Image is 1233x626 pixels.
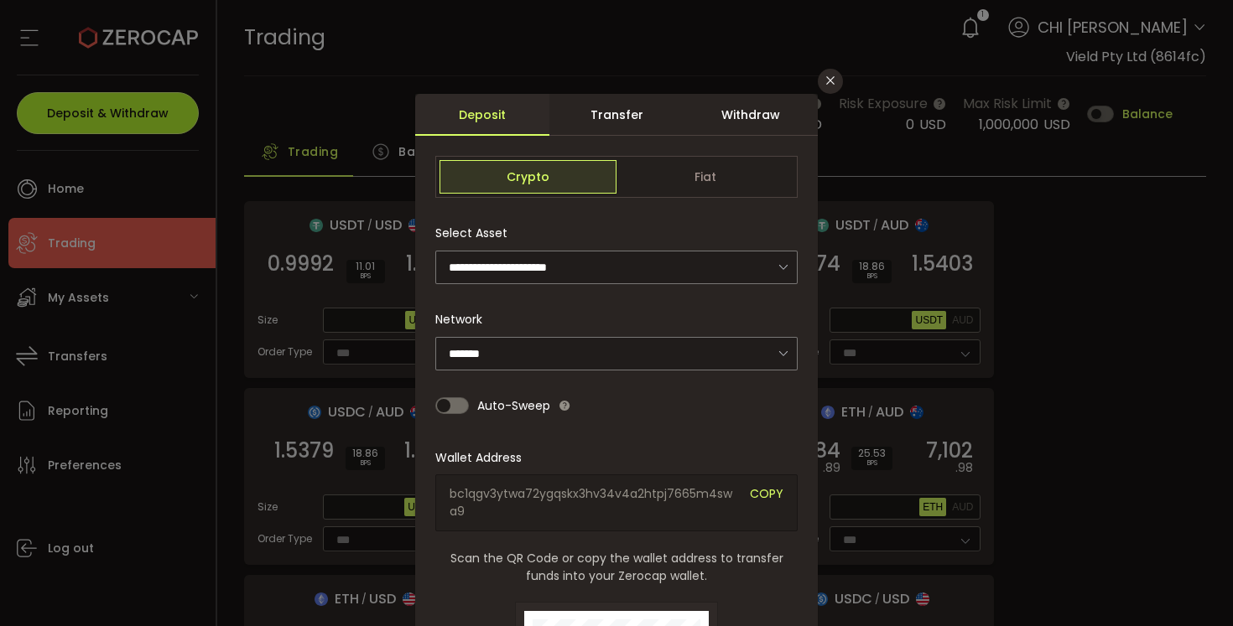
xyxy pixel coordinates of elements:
div: Deposit [415,94,549,136]
label: Network [435,311,492,328]
button: Close [818,69,843,94]
div: Withdraw [684,94,818,136]
span: Scan the QR Code or copy the wallet address to transfer funds into your Zerocap wallet. [435,550,798,585]
iframe: Chat Widget [1033,445,1233,626]
span: COPY [750,485,783,520]
div: Transfer [549,94,684,136]
span: Fiat [616,160,793,194]
span: Crypto [440,160,616,194]
label: Wallet Address [435,449,532,466]
span: bc1qgv3ytwa72ygqskx3hv34v4a2htpj7665m4swa9 [450,485,737,520]
label: Select Asset [435,225,518,241]
span: Auto-Sweep [477,389,550,422]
